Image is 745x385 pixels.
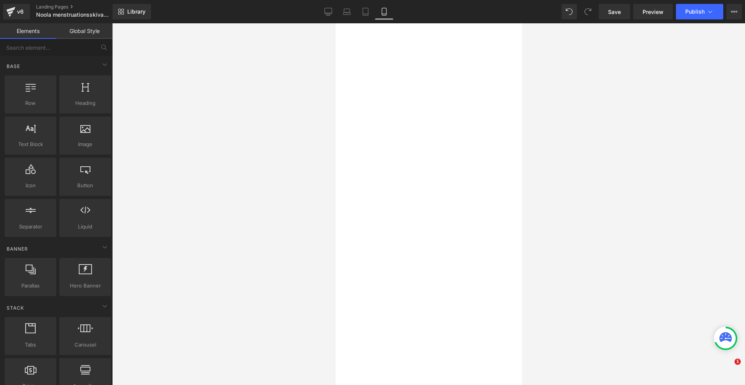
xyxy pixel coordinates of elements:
span: Preview [643,8,664,16]
a: Desktop [319,4,338,19]
span: 1 [735,359,741,365]
span: Banner [6,245,29,253]
iframe: Intercom live chat [719,359,737,377]
button: Undo [561,4,577,19]
button: More [726,4,742,19]
span: Button [62,181,109,190]
a: Landing Pages [36,4,123,10]
span: Noola menstruationsskiva SE [36,12,109,18]
span: Tabs [7,341,54,349]
a: Laptop [338,4,356,19]
span: Parallax [7,282,54,290]
span: Row [7,99,54,107]
a: Preview [633,4,673,19]
div: v6 [16,7,25,17]
span: Liquid [62,223,109,231]
span: Separator [7,223,54,231]
a: New Library [113,4,151,19]
span: Heading [62,99,109,107]
a: Global Style [56,23,113,39]
span: Publish [685,9,705,15]
span: Save [608,8,621,16]
a: Mobile [375,4,393,19]
span: Stack [6,304,25,312]
span: Carousel [62,341,109,349]
span: Base [6,63,21,70]
a: Tablet [356,4,375,19]
span: Text Block [7,140,54,148]
button: Redo [580,4,596,19]
span: Image [62,140,109,148]
button: Publish [676,4,723,19]
a: v6 [3,4,30,19]
span: Hero Banner [62,282,109,290]
span: Icon [7,181,54,190]
span: Library [127,8,146,15]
